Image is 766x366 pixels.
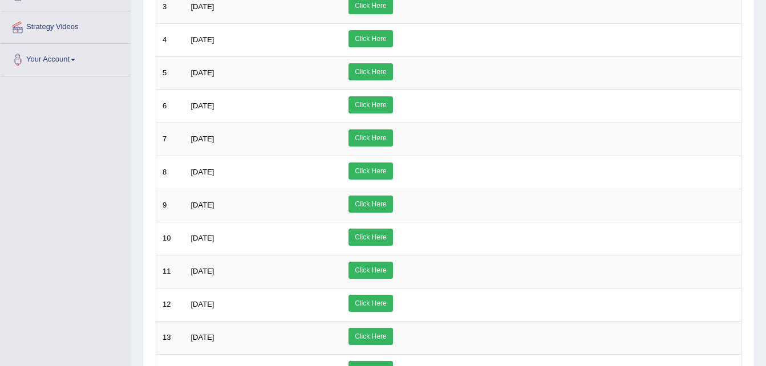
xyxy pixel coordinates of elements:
[191,68,214,77] span: [DATE]
[156,90,185,123] td: 6
[191,168,214,176] span: [DATE]
[191,234,214,242] span: [DATE]
[156,156,185,189] td: 8
[348,196,392,213] a: Click Here
[156,189,185,222] td: 9
[348,63,392,80] a: Click Here
[191,101,214,110] span: [DATE]
[348,96,392,113] a: Click Here
[191,135,214,143] span: [DATE]
[1,44,131,72] a: Your Account
[1,11,131,40] a: Strategy Videos
[191,333,214,341] span: [DATE]
[156,255,185,288] td: 11
[191,300,214,308] span: [DATE]
[348,295,392,312] a: Click Here
[348,262,392,279] a: Click Here
[191,201,214,209] span: [DATE]
[348,30,392,47] a: Click Here
[156,56,185,90] td: 5
[156,123,185,156] td: 7
[156,321,185,354] td: 13
[191,2,214,11] span: [DATE]
[156,222,185,255] td: 10
[156,288,185,321] td: 12
[348,162,392,180] a: Click Here
[348,129,392,147] a: Click Here
[156,23,185,56] td: 4
[348,328,392,345] a: Click Here
[191,267,214,275] span: [DATE]
[348,229,392,246] a: Click Here
[191,35,214,44] span: [DATE]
